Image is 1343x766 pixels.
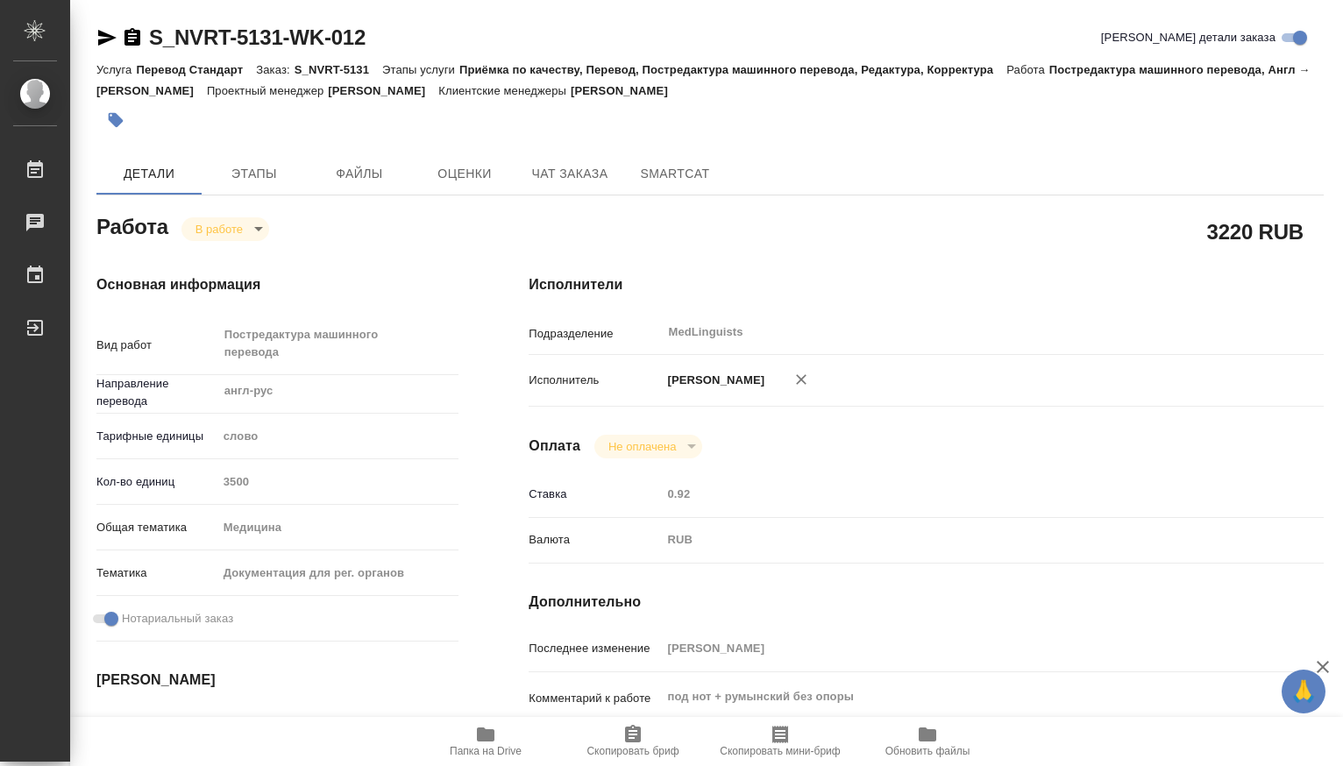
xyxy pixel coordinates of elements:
p: [PERSON_NAME] [571,84,681,97]
p: Кол-во единиц [96,473,217,491]
p: Подразделение [529,325,661,343]
p: Тематика [96,564,217,582]
p: Проектный менеджер [207,84,328,97]
button: Не оплачена [603,439,681,454]
input: Пустое поле [217,714,371,740]
p: Приёмка по качеству, Перевод, Постредактура машинного перевода, Редактура, Корректура [459,63,1006,76]
span: Скопировать бриф [586,745,679,757]
span: Чат заказа [528,163,612,185]
span: SmartCat [633,163,717,185]
p: Направление перевода [96,375,217,410]
p: [PERSON_NAME] [328,84,438,97]
p: Исполнитель [529,372,661,389]
span: [PERSON_NAME] детали заказа [1101,29,1275,46]
textarea: под нот + румынский без опоры [661,682,1257,712]
div: Медицина [217,513,459,543]
div: RUB [661,525,1257,555]
p: Ставка [529,486,661,503]
span: Этапы [212,163,296,185]
p: S_NVRT-5131 [295,63,382,76]
button: Скопировать бриф [559,717,707,766]
button: 🙏 [1282,670,1325,713]
span: Оценки [423,163,507,185]
h2: 3220 RUB [1207,216,1304,246]
span: Нотариальный заказ [122,610,233,628]
p: Вид работ [96,337,217,354]
p: Услуга [96,63,136,76]
button: Добавить тэг [96,101,135,139]
button: Удалить исполнителя [782,360,821,399]
p: [PERSON_NAME] [661,372,764,389]
p: Этапы услуги [382,63,459,76]
button: Скопировать мини-бриф [707,717,854,766]
span: Скопировать мини-бриф [720,745,840,757]
input: Пустое поле [661,635,1257,661]
button: Обновить файлы [854,717,1001,766]
p: Тарифные единицы [96,428,217,445]
input: Пустое поле [661,481,1257,507]
p: Последнее изменение [529,640,661,657]
span: Детали [107,163,191,185]
div: В работе [181,217,269,241]
p: Клиентские менеджеры [438,84,571,97]
div: слово [217,422,459,451]
h4: Оплата [529,436,580,457]
h4: Основная информация [96,274,458,295]
button: Скопировать ссылку [122,27,143,48]
button: Папка на Drive [412,717,559,766]
p: Перевод Стандарт [136,63,256,76]
p: Валюта [529,531,661,549]
a: S_NVRT-5131-WK-012 [149,25,366,49]
input: Пустое поле [217,469,459,494]
span: Файлы [317,163,401,185]
h2: Работа [96,209,168,241]
p: Комментарий к работе [529,690,661,707]
span: Обновить файлы [885,745,970,757]
p: Общая тематика [96,519,217,536]
h4: [PERSON_NAME] [96,670,458,691]
span: Папка на Drive [450,745,522,757]
span: 🙏 [1289,673,1318,710]
p: Работа [1006,63,1049,76]
p: Заказ: [256,63,294,76]
button: В работе [190,222,248,237]
h4: Дополнительно [529,592,1324,613]
button: Скопировать ссылку для ЯМессенджера [96,27,117,48]
h4: Исполнители [529,274,1324,295]
div: Документация для рег. органов [217,558,459,588]
div: В работе [594,435,702,458]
